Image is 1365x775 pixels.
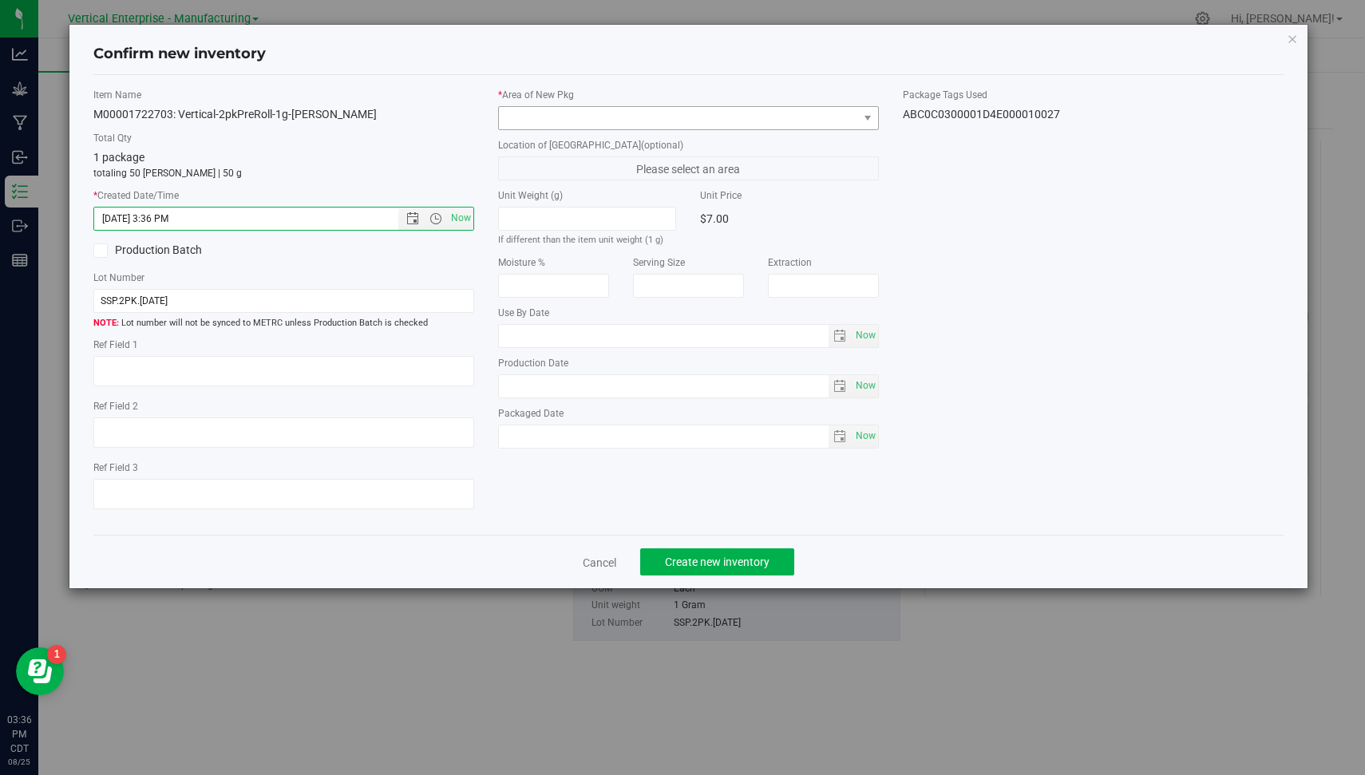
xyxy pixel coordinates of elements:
[93,88,474,102] label: Item Name
[93,242,271,259] label: Production Batch
[853,324,880,347] span: Set Current date
[903,106,1284,123] div: ABC0C0300001D4E000010027
[93,106,474,123] div: M00001722703: Vertical-2pkPreRoll-1g-[PERSON_NAME]
[93,461,474,475] label: Ref Field 3
[768,255,879,270] label: Extraction
[829,325,852,347] span: select
[853,374,880,397] span: Set Current date
[641,140,683,151] span: (optional)
[640,548,794,575] button: Create new inventory
[853,425,880,448] span: Set Current date
[852,425,878,448] span: select
[665,556,770,568] span: Create new inventory
[498,188,676,203] label: Unit Weight (g)
[852,325,878,347] span: select
[498,255,609,270] label: Moisture %
[93,338,474,352] label: Ref Field 1
[93,151,144,164] span: 1 package
[700,188,878,203] label: Unit Price
[852,375,878,397] span: select
[498,156,879,180] span: Please select an area
[498,306,879,320] label: Use By Date
[93,188,474,203] label: Created Date/Time
[498,138,879,152] label: Location of [GEOGRAPHIC_DATA]
[93,399,474,413] label: Ref Field 2
[47,645,66,664] iframe: Resource center unread badge
[633,255,744,270] label: Serving Size
[498,88,879,102] label: Area of New Pkg
[93,166,474,180] p: totaling 50 [PERSON_NAME] | 50 g
[583,555,616,571] a: Cancel
[498,356,879,370] label: Production Date
[829,425,852,448] span: select
[93,317,474,330] span: Lot number will not be synced to METRC unless Production Batch is checked
[903,88,1284,102] label: Package Tags Used
[829,375,852,397] span: select
[700,207,878,231] div: $7.00
[16,647,64,695] iframe: Resource center
[93,131,474,145] label: Total Qty
[93,44,266,65] h4: Confirm new inventory
[498,235,663,245] small: If different than the item unit weight (1 g)
[422,212,449,225] span: Open the time view
[399,212,426,225] span: Open the date view
[448,207,475,230] span: Set Current date
[93,271,474,285] label: Lot Number
[498,406,879,421] label: Packaged Date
